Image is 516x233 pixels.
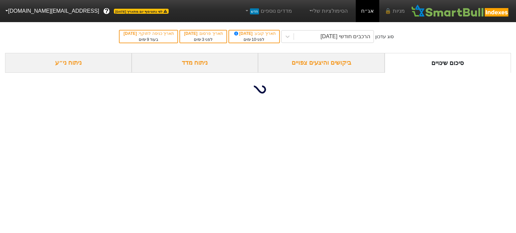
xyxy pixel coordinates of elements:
span: [DATE] [124,31,138,36]
div: לפני ימים [232,37,276,43]
div: לפני ימים [183,37,223,43]
div: תאריך פרסום : [183,31,223,37]
span: [DATE] [184,31,199,36]
img: SmartBull [410,4,511,18]
div: ניתוח מדד [132,53,258,73]
div: הרכבים חודשי [DATE] [320,33,370,41]
img: loading... [250,81,266,98]
div: סיכום שינויים [385,53,511,73]
div: תאריך כניסה לתוקף : [123,31,174,37]
div: ניתוח ני״ע [5,53,132,73]
span: חדש [250,8,259,14]
span: לפי נתוני סוף יום מתאריך [DATE] [114,9,168,14]
a: מדדים נוספיםחדש [241,4,295,18]
span: 10 [252,37,256,42]
div: בעוד ימים [123,37,174,43]
span: 9 [147,37,149,42]
span: 3 [202,37,204,42]
span: ? [105,7,109,16]
span: [DATE] [233,31,254,36]
div: ביקושים והיצעים צפויים [258,53,385,73]
div: תאריך קובע : [232,31,276,37]
a: הסימולציות שלי [305,4,350,18]
div: סוג עדכון [375,33,394,40]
